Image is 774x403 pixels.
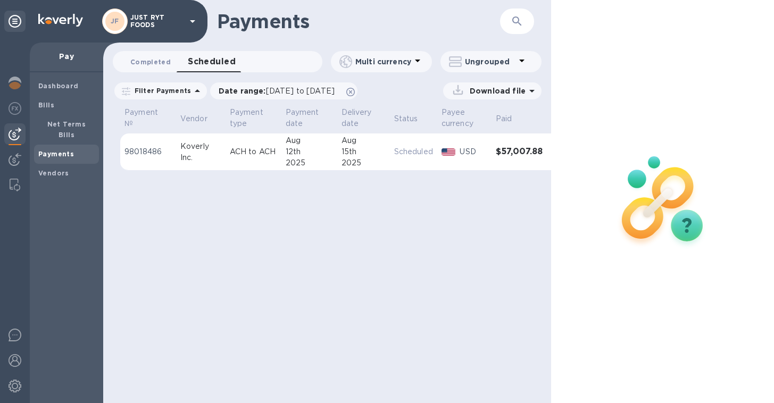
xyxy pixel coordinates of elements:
[496,113,526,124] span: Paid
[124,146,172,157] p: 98018486
[496,147,543,157] h3: $57,007.88
[210,82,357,99] div: Date range:[DATE] to [DATE]
[38,51,95,62] p: Pay
[180,113,221,124] span: Vendor
[38,101,54,109] b: Bills
[394,113,432,124] span: Status
[38,82,79,90] b: Dashboard
[230,107,277,129] span: Payment type
[130,86,191,95] p: Filter Payments
[286,107,319,129] p: Payment date
[342,146,386,157] div: 15th
[130,56,171,68] span: Completed
[188,54,236,69] span: Scheduled
[342,107,386,129] span: Delivery date
[180,113,207,124] p: Vendor
[286,135,333,146] div: Aug
[286,146,333,157] div: 12th
[124,107,172,129] span: Payment №
[180,141,221,152] div: Koverly
[342,157,386,169] div: 2025
[460,146,487,157] p: USD
[130,14,184,29] p: JUST RYT FOODS
[38,14,83,27] img: Logo
[355,56,411,67] p: Multi currency
[342,135,386,146] div: Aug
[394,146,433,157] p: Scheduled
[230,146,277,157] p: ACH to ACH
[4,11,26,32] div: Unpin categories
[9,102,21,115] img: Foreign exchange
[286,107,333,129] span: Payment date
[230,107,263,129] p: Payment type
[219,86,340,96] p: Date range :
[180,152,221,163] div: Inc.
[47,120,86,139] b: Net Terms Bills
[442,107,473,129] p: Payee currency
[442,107,487,129] span: Payee currency
[286,157,333,169] div: 2025
[496,113,512,124] p: Paid
[394,113,418,124] p: Status
[38,150,74,158] b: Payments
[217,10,471,32] h1: Payments
[111,17,119,25] b: JF
[342,107,372,129] p: Delivery date
[38,169,69,177] b: Vendors
[124,107,158,129] p: Payment №
[266,87,335,95] span: [DATE] to [DATE]
[442,148,456,156] img: USD
[465,86,526,96] p: Download file
[465,56,515,67] p: Ungrouped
